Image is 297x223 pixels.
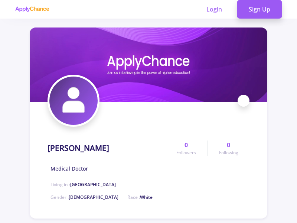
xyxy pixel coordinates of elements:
span: Medical Doctor [50,165,88,172]
span: Living in : [50,181,116,188]
span: 0 [185,140,188,149]
a: 0Following [208,140,249,156]
span: [DEMOGRAPHIC_DATA] [69,194,118,200]
a: 0Followers [165,140,207,156]
img: applychance logo text only [15,6,49,12]
span: Gender : [50,194,118,200]
span: Following [219,149,238,156]
img: Danial ferdosiyanavatar [49,77,98,125]
h1: [PERSON_NAME] [48,143,109,153]
span: 0 [227,140,230,149]
img: Danial ferdosiyancover image [30,28,267,102]
span: White [140,194,153,200]
span: Race : [127,194,153,200]
span: Followers [176,149,196,156]
span: [GEOGRAPHIC_DATA] [70,181,116,188]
